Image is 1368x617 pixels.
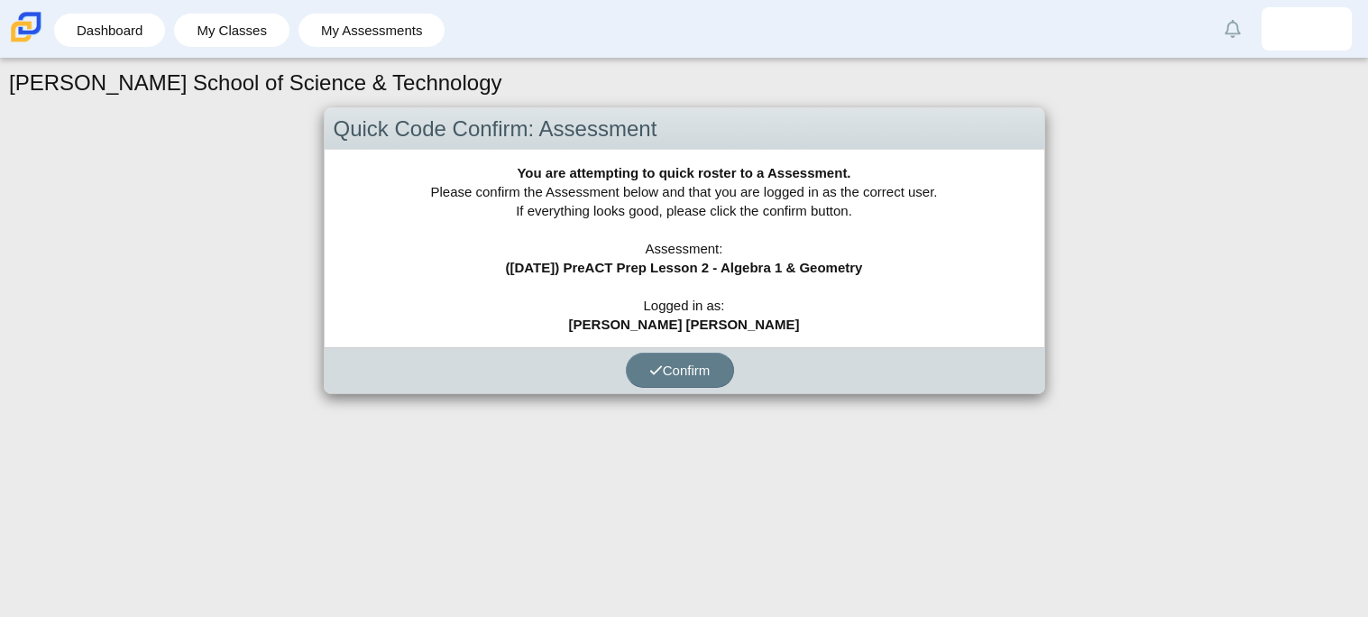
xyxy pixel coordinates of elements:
[649,363,711,378] span: Confirm
[325,150,1044,347] div: Please confirm the Assessment below and that you are logged in as the correct user. If everything...
[517,165,850,180] b: You are attempting to quick roster to a Assessment.
[1292,14,1321,43] img: jorge.suarezdiaz.GfdPhi
[7,8,45,46] img: Carmen School of Science & Technology
[308,14,436,47] a: My Assessments
[506,260,863,275] b: ([DATE]) PreACT Prep Lesson 2 - Algebra 1 & Geometry
[63,14,156,47] a: Dashboard
[1262,7,1352,51] a: jorge.suarezdiaz.GfdPhi
[7,33,45,49] a: Carmen School of Science & Technology
[626,353,734,388] button: Confirm
[325,108,1044,151] div: Quick Code Confirm: Assessment
[1213,9,1253,49] a: Alerts
[569,317,800,332] b: [PERSON_NAME] [PERSON_NAME]
[9,68,502,98] h1: [PERSON_NAME] School of Science & Technology
[183,14,280,47] a: My Classes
